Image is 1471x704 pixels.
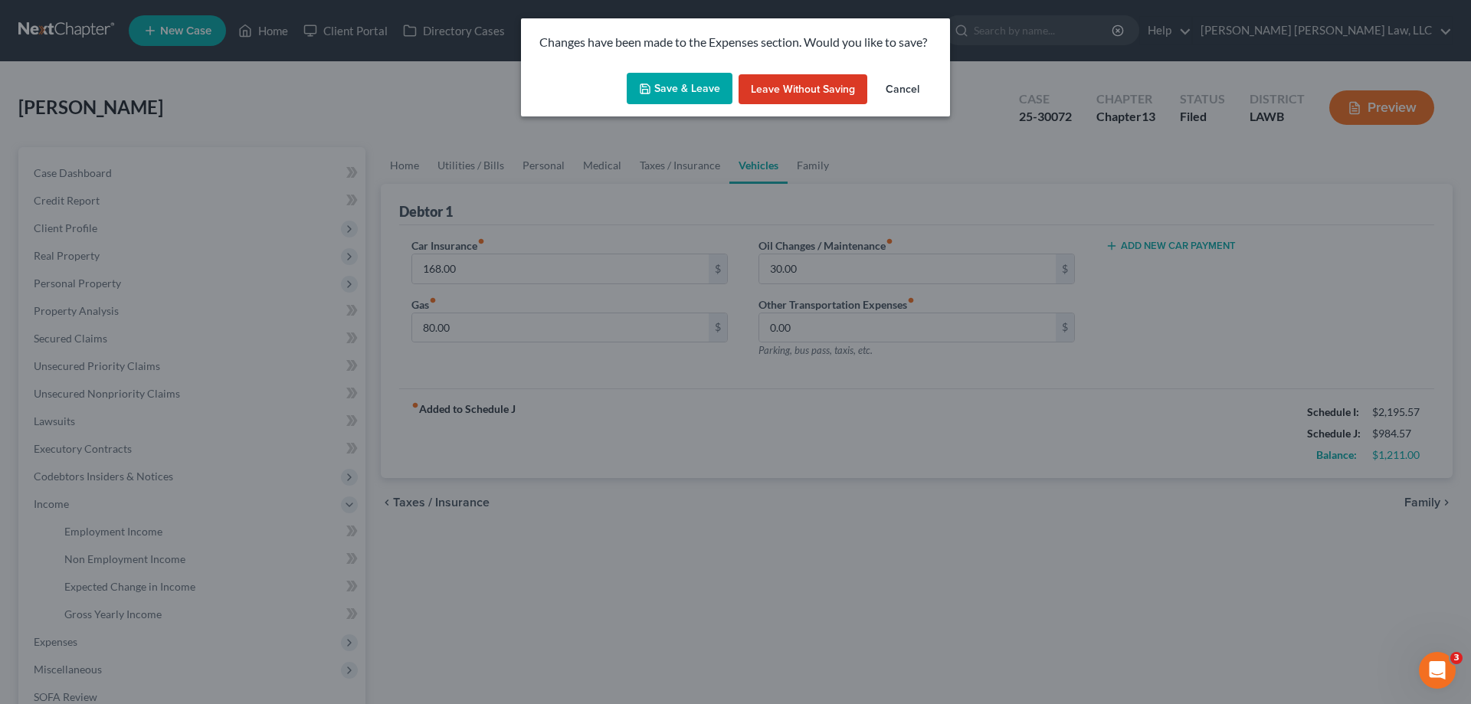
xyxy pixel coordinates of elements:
[873,74,932,105] button: Cancel
[739,74,867,105] button: Leave without Saving
[1419,652,1456,689] iframe: Intercom live chat
[1450,652,1463,664] span: 3
[627,73,732,105] button: Save & Leave
[539,34,932,51] p: Changes have been made to the Expenses section. Would you like to save?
